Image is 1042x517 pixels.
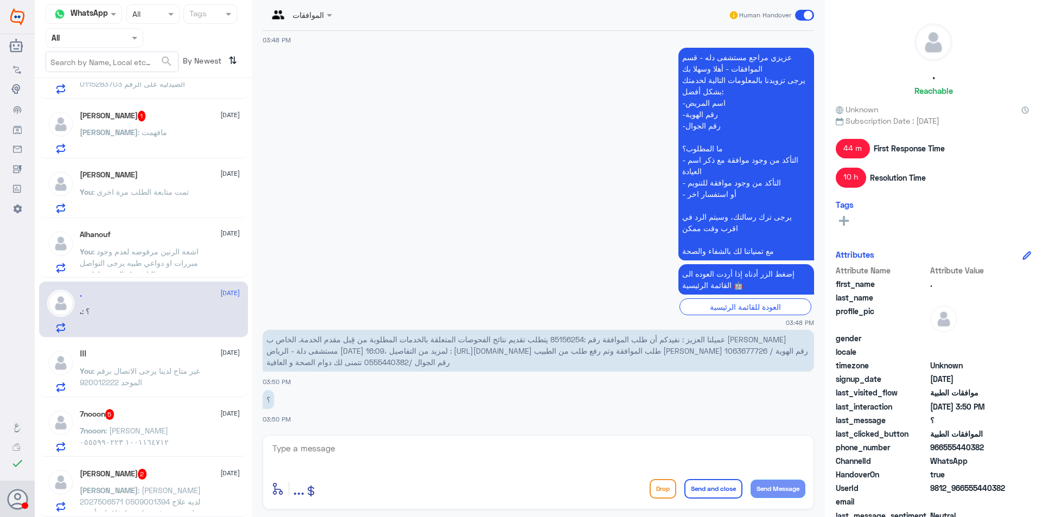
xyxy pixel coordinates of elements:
h5: . [80,290,82,299]
button: search [160,53,173,71]
span: 03:48 PM [786,318,814,327]
span: signup_date [836,373,928,385]
span: 2024-12-17T06:33:59.821Z [930,373,1009,385]
span: [DATE] [220,348,240,358]
span: null [930,346,1009,358]
p: 7/10/2025, 3:48 PM [678,264,814,295]
span: UserId [836,482,928,494]
span: phone_number [836,442,928,453]
div: Tags [188,8,207,22]
span: last_name [836,292,928,303]
span: last_message [836,414,928,426]
span: First Response Time [874,143,945,154]
button: ... [293,476,304,501]
span: profile_pic [836,305,928,330]
span: 03:48 PM [263,36,291,43]
img: defaultAdmin.png [47,290,74,317]
img: defaultAdmin.png [930,305,957,333]
span: true [930,469,1009,480]
span: 2 [138,469,147,480]
span: [DATE] [220,228,240,238]
h5: ҒāЋđ [80,111,146,122]
span: last_visited_flow [836,387,928,398]
h5: Abdullah Nassar [80,469,147,480]
img: defaultAdmin.png [47,469,74,496]
span: : [PERSON_NAME] ١٠٠١١٦٤٧١٢ ٠٥٥٥٩٩٠٢٢٣ [80,426,169,446]
span: first_name [836,278,928,290]
img: defaultAdmin.png [47,230,74,257]
span: 5 [105,409,115,420]
span: 2 [930,455,1009,467]
span: null [930,333,1009,344]
span: You [80,187,93,196]
span: Attribute Name [836,265,928,276]
button: Drop [650,479,676,499]
span: email [836,496,928,507]
h6: Tags [836,200,854,209]
div: العودة للقائمة الرئيسية [679,298,811,315]
h5: Alhanouf [80,230,111,239]
img: defaultAdmin.png [915,24,952,61]
button: Send and close [684,479,742,499]
i: check [11,457,24,470]
span: موافقات الطبية [930,387,1009,398]
span: search [160,55,173,68]
span: timezone [836,360,928,371]
img: whatsapp.png [52,6,68,22]
span: [DATE] [220,288,240,298]
span: By Newest [179,52,224,73]
h6: Attributes [836,250,874,259]
h5: . [932,69,935,82]
span: You [80,366,93,375]
span: Unknown [930,360,1009,371]
p: 7/10/2025, 3:50 PM [263,390,274,409]
span: 44 m [836,139,870,158]
span: عميلنا العزيز : نفيدكم أن طلب الموافقة رقم :85156254 يتطلب تقديم نتائج الفحوصات المتعلقة بالخدمات... [266,335,808,367]
button: Send Message [751,480,805,498]
span: الموافقات الطبية [930,428,1009,439]
span: ؟ [930,414,1009,426]
span: null [930,496,1009,507]
span: 9812_966555440382 [930,482,1009,494]
p: 7/10/2025, 3:48 PM [678,48,814,260]
span: : مافهمت [138,127,167,137]
span: 2025-10-07T12:50:52.821Z [930,401,1009,412]
span: [DATE] [220,468,240,478]
i: ⇅ [228,52,237,69]
span: [PERSON_NAME] [80,127,138,137]
span: : تمت متابعة الطلب مرة اخرى [93,187,189,196]
img: Widebot Logo [10,8,24,25]
span: last_clicked_button [836,428,928,439]
span: [PERSON_NAME] [80,486,138,495]
span: ChannelId [836,455,928,467]
span: : ؟ [82,307,90,316]
span: : اشعة الرنين مرفوضه لعدم وجود مبررات او دواعي طبيه يرجى التواصل مع مندوب التامين او الرجوع لطبيب... [80,247,199,302]
span: Subscription Date : [DATE] [836,115,1031,126]
span: 10 h [836,168,866,187]
span: ... [293,478,304,498]
span: 1 [138,111,146,122]
h6: Reachable [914,86,953,95]
span: HandoverOn [836,469,928,480]
button: Avatar [7,489,28,509]
span: [DATE] [220,110,240,120]
span: Resolution Time [870,172,926,183]
span: Attribute Value [930,265,1009,276]
p: 7/10/2025, 3:50 PM [263,330,814,372]
span: : غير متاح لدينا يرجى الاتصال برقم الموحد 920012222 [80,366,200,387]
img: defaultAdmin.png [47,349,74,376]
span: last_interaction [836,401,928,412]
span: 03:50 PM [263,378,291,385]
span: 03:50 PM [263,416,291,423]
span: 7nooon [80,426,105,435]
span: locale [836,346,928,358]
input: Search by Name, Local etc… [46,52,178,72]
span: You [80,247,93,256]
span: . [80,307,82,316]
span: . [930,278,1009,290]
span: Unknown [836,104,878,115]
img: defaultAdmin.png [47,409,74,436]
span: 966555440382 [930,442,1009,453]
span: [DATE] [220,409,240,418]
h5: 7nooon [80,409,115,420]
